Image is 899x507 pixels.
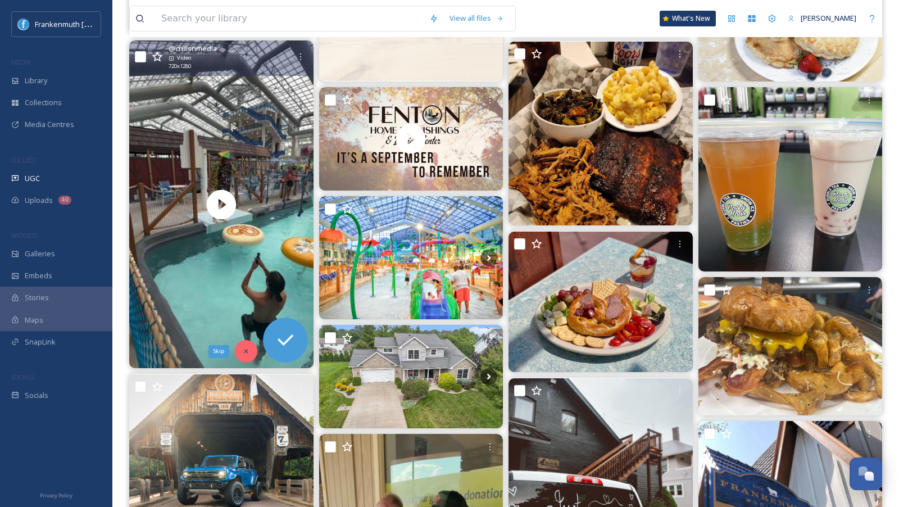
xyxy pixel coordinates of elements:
span: WIDGETS [11,231,37,239]
img: 🚨 An additional $20k price reduction!! 🚨 This house is a beauty in Frankenmuth! Frankenmuth Schoo... [319,325,503,428]
img: The Smokehaus Burger is one of our most popular items. [698,277,883,415]
span: Embeds [25,270,52,281]
span: Library [25,75,47,86]
span: COLLECT [11,156,35,164]
span: SnapLink [25,337,56,347]
a: View all files [444,7,510,29]
span: Maps [25,315,43,325]
img: ✨ Fall Savings at Splash Village! ✨ For a limited time, enjoy $50 off your stay — our lowest rate... [319,196,503,319]
span: @ cruisnmedia [169,43,217,54]
img: 🎉🧋 Double Punch Tuesday is Here! 🧋🎉 Buy a bubble tea and get double punches on your loyalty card—... [698,87,883,271]
span: Socials [25,390,48,401]
a: What's New [660,11,716,26]
img: thumbnail [319,87,503,191]
a: Privacy Policy [40,488,72,501]
img: Nothing better than a big plate of BBQ. [508,42,693,226]
input: Search your library [156,6,424,31]
img: Tuesday nights = half-price appetizers at Michigan on Main! 🥨 Enjoy 50% off all of your favorites... [508,232,693,373]
span: [PERSON_NAME] [801,13,856,23]
span: Galleries [25,248,55,259]
a: [PERSON_NAME] [782,7,862,29]
img: thumbnail [129,40,314,368]
span: Video [177,54,191,62]
span: UGC [25,173,40,184]
span: SOCIALS [11,373,34,381]
span: Collections [25,97,62,108]
span: Stories [25,292,49,303]
span: Uploads [25,195,53,206]
span: MEDIA [11,58,31,66]
div: 40 [58,196,71,205]
div: Skip [208,345,229,357]
video: sunnymudslide might not be the best athlete, or weather guy for that matter 🤣 You can watch him t... [129,40,314,368]
video: 🍂 Now through September 30th shop Amish & American-Made Dining Room Sets starting at just $2,199.... [319,87,503,191]
span: 720 x 1280 [169,62,191,70]
span: Privacy Policy [40,492,72,499]
span: Frankenmuth [US_STATE] [35,19,120,29]
span: Media Centres [25,119,74,130]
img: Social%20Media%20PFP%202025.jpg [18,19,29,30]
button: Open Chat [850,458,882,490]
